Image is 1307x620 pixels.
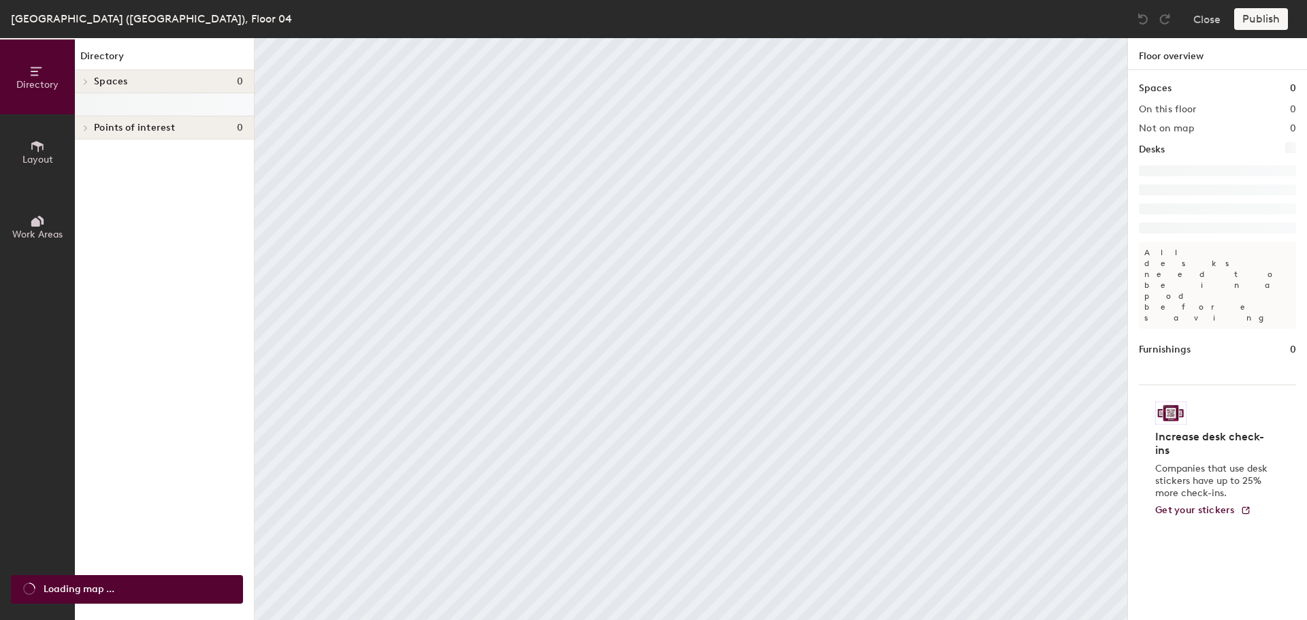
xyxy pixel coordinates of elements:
h1: 0 [1290,342,1296,357]
h2: 0 [1290,104,1296,115]
span: Points of interest [94,123,175,133]
p: Companies that use desk stickers have up to 25% more check-ins. [1155,463,1272,500]
span: Work Areas [12,229,63,240]
canvas: Map [255,38,1127,620]
span: Spaces [94,76,128,87]
h2: On this floor [1139,104,1197,115]
h1: Desks [1139,142,1165,157]
img: Redo [1158,12,1172,26]
img: Sticker logo [1155,402,1187,425]
h2: Not on map [1139,123,1194,134]
img: Undo [1136,12,1150,26]
span: Get your stickers [1155,504,1235,516]
button: Close [1193,8,1221,30]
span: 0 [237,76,243,87]
h1: 0 [1290,81,1296,96]
span: Loading map ... [44,582,114,597]
h1: Floor overview [1128,38,1307,70]
p: All desks need to be in a pod before saving [1139,242,1296,329]
h4: Increase desk check-ins [1155,430,1272,457]
span: Layout [22,154,53,165]
h1: Spaces [1139,81,1172,96]
h2: 0 [1290,123,1296,134]
h1: Directory [75,49,254,70]
span: 0 [237,123,243,133]
h1: Furnishings [1139,342,1191,357]
div: [GEOGRAPHIC_DATA] ([GEOGRAPHIC_DATA]), Floor 04 [11,10,292,27]
a: Get your stickers [1155,505,1251,517]
span: Directory [16,79,59,91]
